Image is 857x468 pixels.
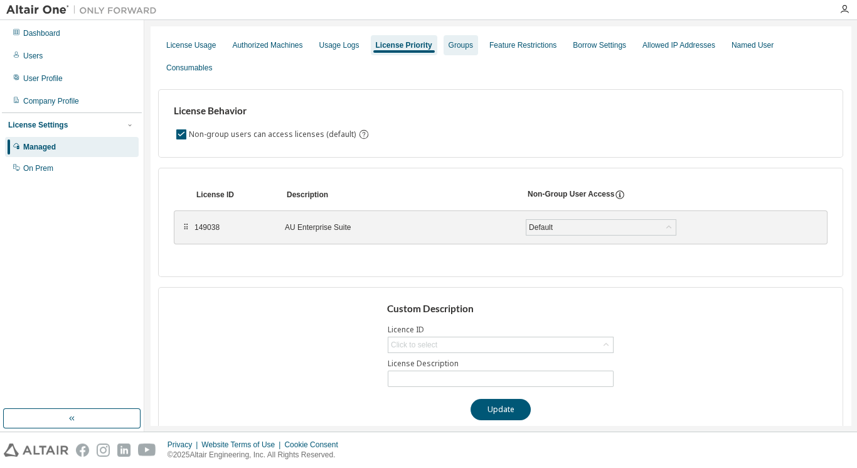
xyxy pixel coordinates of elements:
[284,440,345,450] div: Cookie Consent
[23,142,56,152] div: Managed
[23,28,60,38] div: Dashboard
[287,190,513,200] div: Description
[196,190,272,200] div: License ID
[471,399,531,420] button: Update
[117,444,130,457] img: linkedin.svg
[387,303,615,315] h3: Custom Description
[388,325,614,335] label: Licence ID
[166,40,216,50] div: License Usage
[76,444,89,457] img: facebook.svg
[174,105,368,117] h3: License Behavior
[182,222,189,232] div: ⠿
[23,96,79,106] div: Company Profile
[526,220,676,235] div: Default
[573,40,626,50] div: Borrow Settings
[358,129,370,140] svg: By default any user not assigned to any group can access any license. Turn this setting off to di...
[285,222,511,232] div: AU Enterprise Suite
[166,63,212,73] div: Consumables
[23,51,43,61] div: Users
[319,40,359,50] div: Usage Logs
[449,40,473,50] div: Groups
[8,120,68,130] div: License Settings
[23,73,63,84] div: User Profile
[6,4,163,16] img: Altair One
[232,40,302,50] div: Authorized Machines
[168,450,346,460] p: © 2025 Altair Engineering, Inc. All Rights Reserved.
[527,220,555,234] div: Default
[194,222,270,232] div: 149038
[388,359,614,369] label: License Description
[97,444,110,457] img: instagram.svg
[4,444,68,457] img: altair_logo.svg
[201,440,284,450] div: Website Terms of Use
[376,40,432,50] div: License Priority
[388,337,613,352] div: Click to select
[189,127,358,142] label: Non-group users can access licenses (default)
[528,189,614,200] div: Non-Group User Access
[23,163,53,173] div: On Prem
[168,440,201,450] div: Privacy
[391,340,437,350] div: Click to select
[489,40,556,50] div: Feature Restrictions
[732,40,774,50] div: Named User
[138,444,156,457] img: youtube.svg
[642,40,715,50] div: Allowed IP Addresses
